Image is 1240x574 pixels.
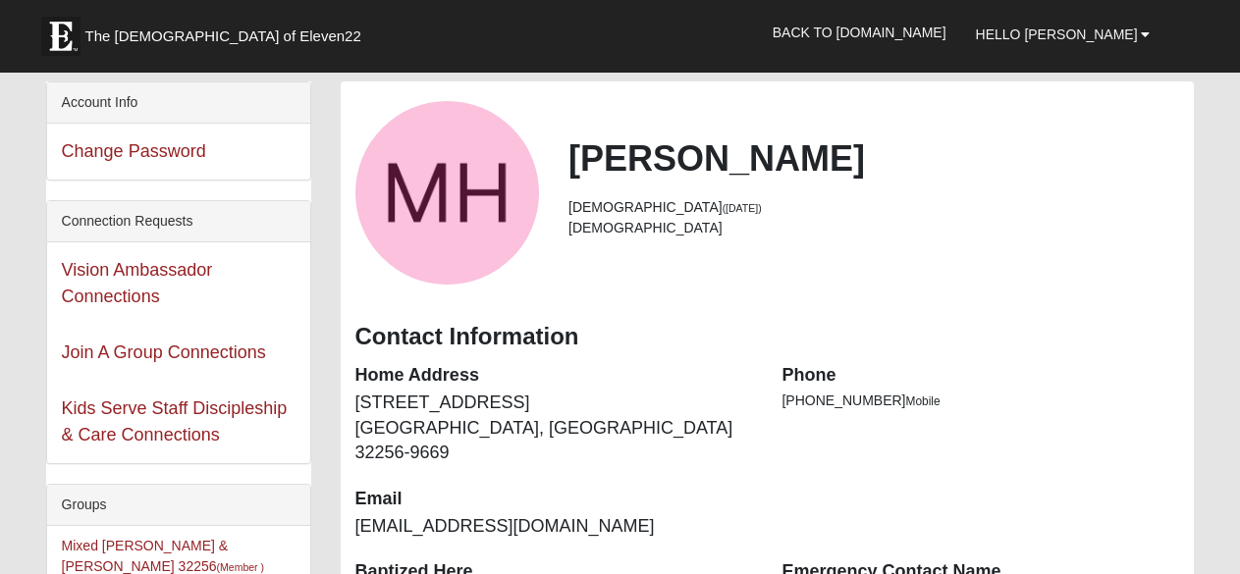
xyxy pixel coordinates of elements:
[355,323,1180,351] h3: Contact Information
[62,260,213,306] a: Vision Ambassador Connections
[355,487,753,512] dt: Email
[906,394,941,408] span: Mobile
[62,342,266,362] a: Join A Group Connections
[355,363,753,389] dt: Home Address
[568,137,1179,180] h2: [PERSON_NAME]
[85,26,361,46] span: The [DEMOGRAPHIC_DATA] of Eleven22
[355,514,753,540] dd: [EMAIL_ADDRESS][DOMAIN_NAME]
[723,202,762,214] small: ([DATE])
[217,561,264,573] small: (Member )
[782,391,1179,411] li: [PHONE_NUMBER]
[47,485,310,526] div: Groups
[47,201,310,242] div: Connection Requests
[782,363,1179,389] dt: Phone
[758,8,961,57] a: Back to [DOMAIN_NAME]
[355,101,539,285] a: View Fullsize Photo
[62,141,206,161] a: Change Password
[976,26,1138,42] span: Hello [PERSON_NAME]
[961,10,1165,59] a: Hello [PERSON_NAME]
[568,197,1179,218] li: [DEMOGRAPHIC_DATA]
[47,82,310,124] div: Account Info
[41,17,81,56] img: Eleven22 logo
[31,7,424,56] a: The [DEMOGRAPHIC_DATA] of Eleven22
[62,538,264,574] a: Mixed [PERSON_NAME] & [PERSON_NAME] 32256(Member )
[62,398,288,444] a: Kids Serve Staff Discipleship & Care Connections
[568,218,1179,238] li: [DEMOGRAPHIC_DATA]
[355,391,753,466] dd: [STREET_ADDRESS] [GEOGRAPHIC_DATA], [GEOGRAPHIC_DATA] 32256-9669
